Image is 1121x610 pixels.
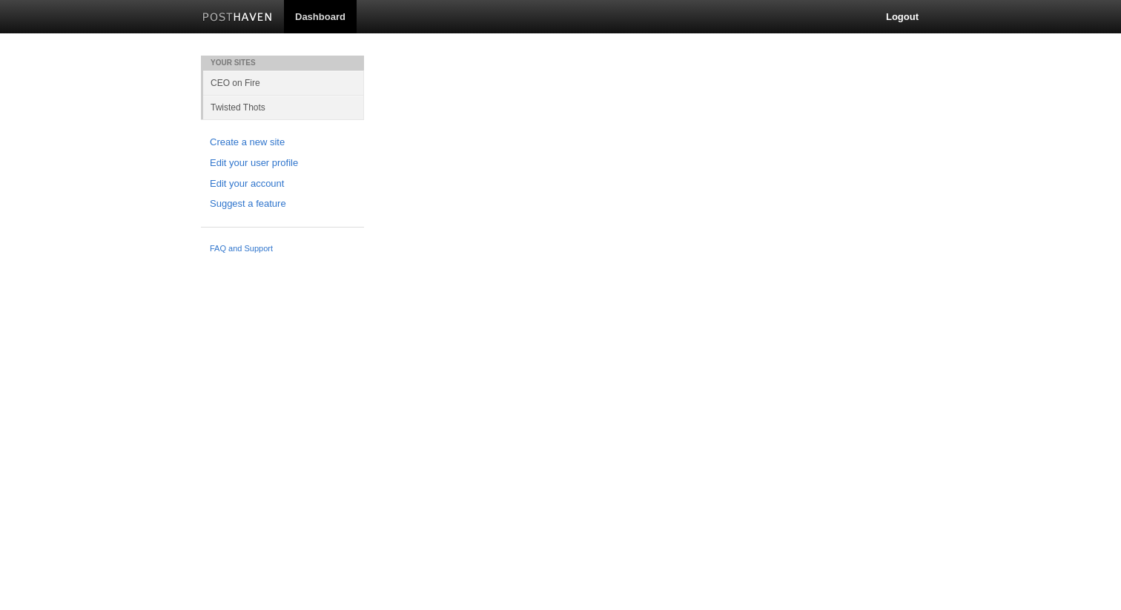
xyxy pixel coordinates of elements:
[203,70,364,95] a: CEO on Fire
[210,196,355,212] a: Suggest a feature
[210,156,355,171] a: Edit your user profile
[203,95,364,119] a: Twisted Thots
[210,135,355,150] a: Create a new site
[210,242,355,256] a: FAQ and Support
[210,176,355,192] a: Edit your account
[202,13,273,24] img: Posthaven-bar
[201,56,364,70] li: Your Sites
